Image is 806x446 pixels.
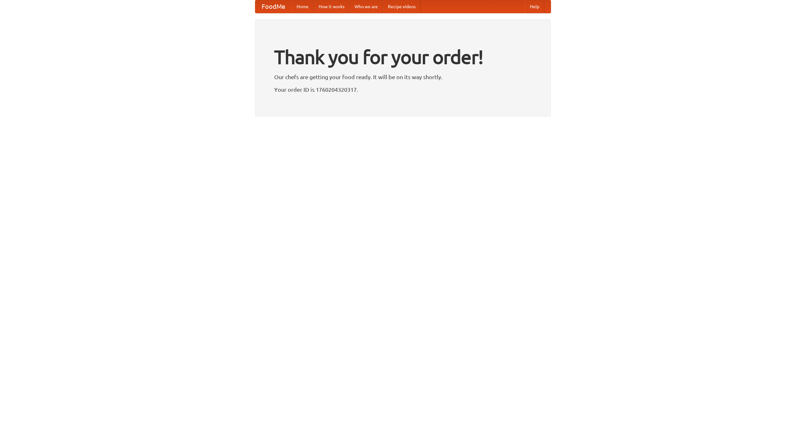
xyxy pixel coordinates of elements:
a: Who we are [349,0,383,13]
a: Help [525,0,544,13]
p: Your order ID is 1760204320317. [274,85,532,94]
a: Home [292,0,314,13]
a: Recipe videos [383,0,421,13]
a: FoodMe [255,0,292,13]
p: Our chefs are getting your food ready. It will be on its way shortly. [274,72,532,82]
a: How it works [314,0,349,13]
h1: Thank you for your order! [274,42,532,72]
